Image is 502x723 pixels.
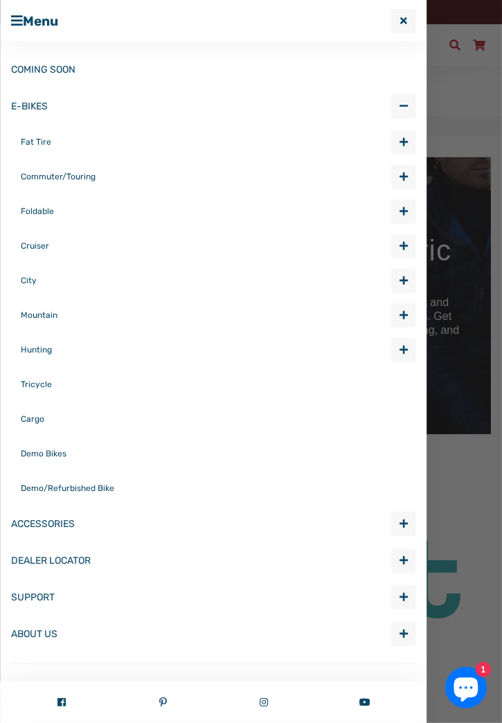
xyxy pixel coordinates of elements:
[11,616,391,652] a: ABOUT US
[11,506,391,542] a: ACCESSORIES
[11,88,391,125] a: E-BIKES
[21,332,391,367] a: Hunting
[11,51,415,88] a: COMING SOON
[21,125,391,159] a: Fat Tire
[21,471,415,506] a: Demo/Refurbished Bike
[21,263,391,298] a: City
[21,229,391,263] a: Cruiser
[21,402,415,436] a: Cargo
[11,675,415,712] a: Log In
[21,298,391,332] a: Mountain
[21,194,391,229] a: Foldable
[21,125,415,506] ul: E-BIKES
[11,579,391,616] a: SUPPORT
[11,542,391,579] a: DEALER LOCATOR
[21,367,415,402] a: Tricycle
[21,159,391,194] a: Commuter/Touring
[21,436,415,471] a: Demo Bikes
[441,667,491,712] inbox-online-store-chat: Shopify online store chat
